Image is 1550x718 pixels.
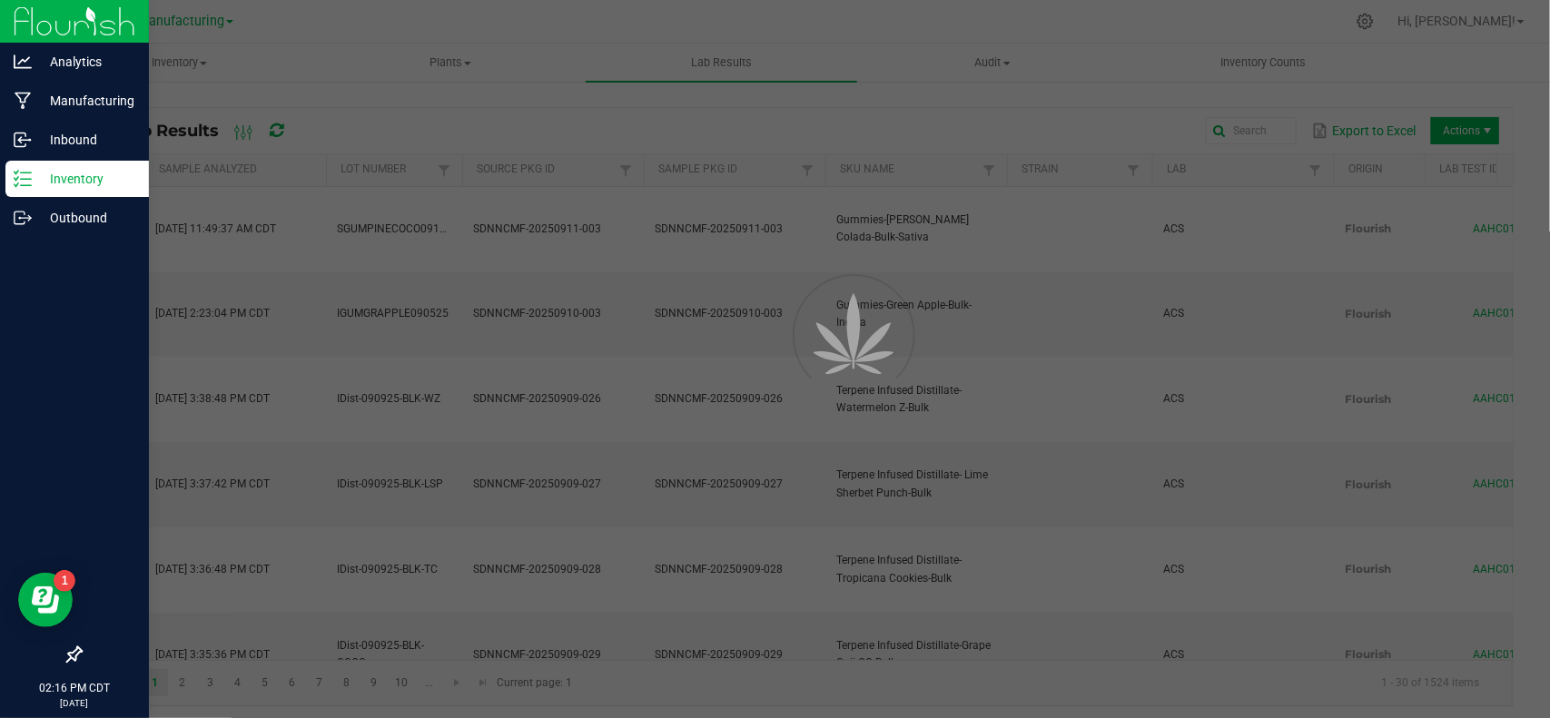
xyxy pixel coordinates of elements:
p: 02:16 PM CDT [8,680,141,696]
inline-svg: Analytics [14,53,32,71]
p: Outbound [32,207,141,229]
inline-svg: Inventory [14,170,32,188]
p: Inventory [32,168,141,190]
inline-svg: Outbound [14,209,32,227]
p: Analytics [32,51,141,73]
iframe: Resource center [18,573,73,627]
iframe: Resource center unread badge [54,570,75,592]
inline-svg: Inbound [14,131,32,149]
inline-svg: Manufacturing [14,92,32,110]
p: [DATE] [8,696,141,710]
p: Manufacturing [32,90,141,112]
p: Inbound [32,129,141,151]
